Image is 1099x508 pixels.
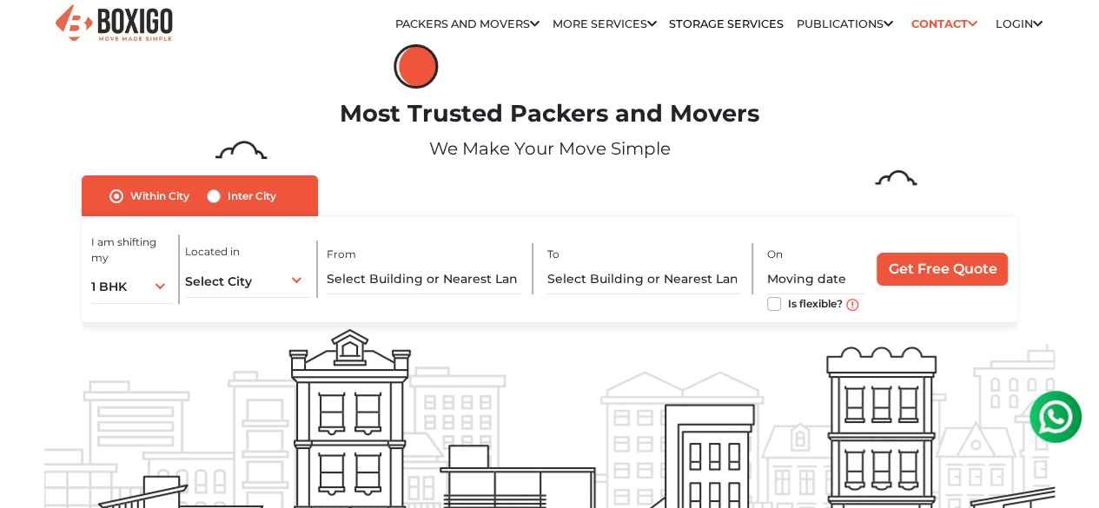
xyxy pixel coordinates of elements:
p: We Make Your Move Simple [44,135,1056,162]
img: move_date_info [846,299,858,311]
span: 1 BHK [91,279,127,294]
a: Packers and Movers [395,17,540,30]
img: Boxigo [53,3,175,45]
a: More services [553,17,657,30]
input: Get Free Quote [877,253,1008,286]
label: To [546,247,559,262]
input: Select Building or Nearest Landmark [327,264,520,294]
label: Inter City [228,186,276,207]
label: Within City [130,186,189,207]
input: Moving date [767,264,865,294]
a: Publications [797,17,893,30]
label: Is flexible? [788,294,843,312]
label: From [327,247,356,262]
input: Select Building or Nearest Landmark [546,264,740,294]
a: Login [995,17,1042,30]
label: Located in [185,244,240,260]
h1: Most Trusted Packers and Movers [44,100,1056,129]
span: Select City [185,274,252,289]
label: On [767,247,783,262]
img: whatsapp-icon.svg [17,17,52,52]
label: I am shifting my [91,234,174,266]
a: Storage Services [669,17,784,30]
a: Contact [905,10,983,37]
